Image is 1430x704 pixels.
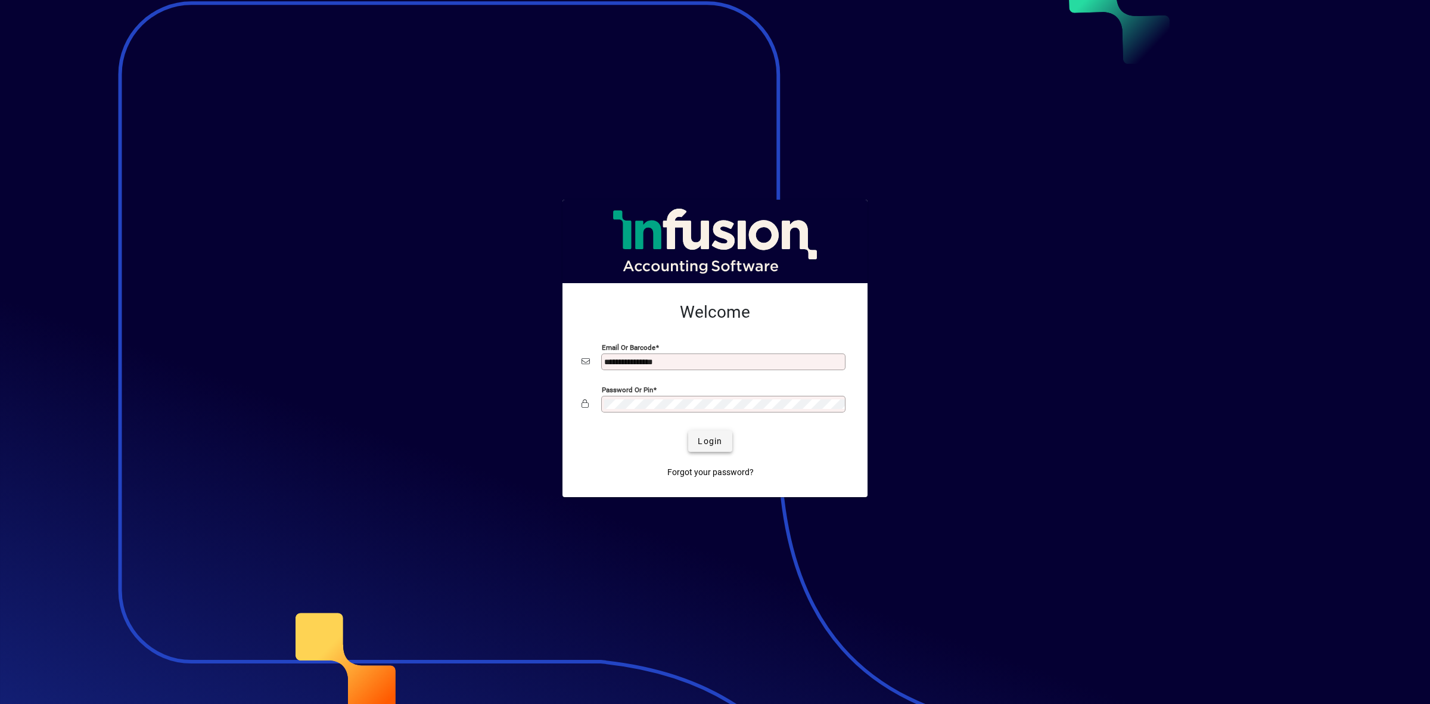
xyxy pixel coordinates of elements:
h2: Welcome [582,302,848,322]
mat-label: Email or Barcode [602,343,655,352]
a: Forgot your password? [663,461,758,483]
button: Login [688,430,732,452]
mat-label: Password or Pin [602,386,653,394]
span: Login [698,435,722,448]
span: Forgot your password? [667,466,754,479]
